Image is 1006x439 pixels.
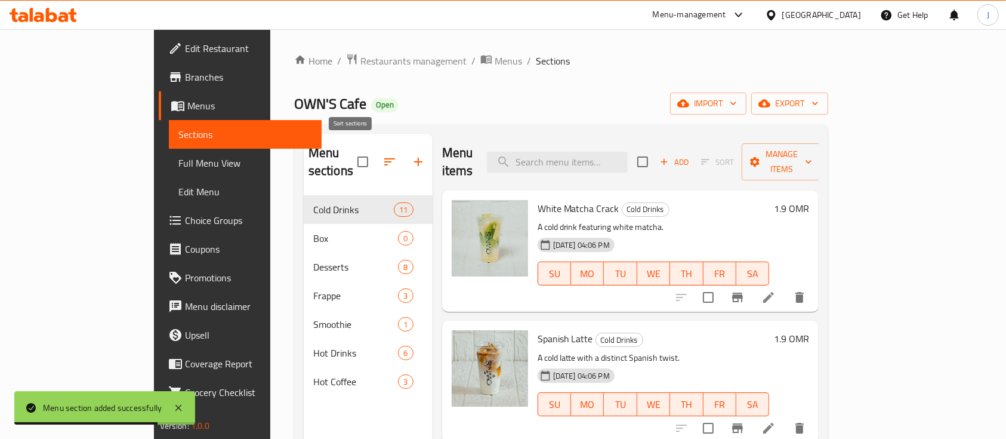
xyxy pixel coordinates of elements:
[313,317,399,331] div: Smoothie
[703,392,736,416] button: FR
[487,152,628,173] input: search
[741,265,764,283] span: SA
[294,53,829,69] nav: breadcrumb
[785,283,814,312] button: delete
[399,290,412,302] span: 3
[159,378,322,407] a: Grocery Checklist
[538,199,619,217] span: White Matcha Crack
[655,153,693,171] button: Add
[653,8,726,22] div: Menu-management
[548,240,615,251] span: [DATE] 04:06 PM
[313,202,394,217] span: Cold Drinks
[185,299,313,314] span: Menu disclaimer
[736,392,769,416] button: SA
[675,396,698,413] span: TH
[761,421,776,435] a: Edit menu item
[670,262,703,285] button: TH
[527,54,531,68] li: /
[313,231,399,245] span: Box
[538,351,770,366] p: A cold latte with a distinct Spanish twist.
[741,396,764,413] span: SA
[774,200,809,217] h6: 1.9 OMR
[987,8,989,22] span: J
[304,367,433,396] div: Hot Coffee3
[751,93,828,115] button: export
[304,339,433,367] div: Hot Drinks6
[609,396,632,413] span: TU
[159,91,322,120] a: Menus
[304,253,433,281] div: Desserts8
[571,392,604,416] button: MO
[371,98,399,112] div: Open
[442,144,473,180] h2: Menu items
[304,281,433,310] div: Frappe3
[394,202,413,217] div: items
[169,149,322,177] a: Full Menu View
[723,283,752,312] button: Branch-specific-item
[159,206,322,235] a: Choice Groups
[538,330,593,348] span: Spanish Latte
[696,285,721,310] span: Select to update
[782,8,861,22] div: [GEOGRAPHIC_DATA]
[751,147,812,177] span: Manage items
[399,233,412,244] span: 0
[595,333,643,347] div: Cold Drinks
[304,224,433,253] div: Box0
[637,392,670,416] button: WE
[398,288,413,303] div: items
[185,385,313,400] span: Grocery Checklist
[185,213,313,228] span: Choice Groups
[350,149,375,174] span: Select all sections
[736,262,769,285] button: SA
[178,185,313,199] span: Edit Menu
[313,288,399,303] div: Frappe
[538,392,571,416] button: SU
[670,392,703,416] button: TH
[543,396,566,413] span: SU
[398,260,413,274] div: items
[708,265,732,283] span: FR
[761,96,819,111] span: export
[313,260,399,274] div: Desserts
[604,262,637,285] button: TU
[609,265,632,283] span: TU
[159,292,322,321] a: Menu disclaimer
[675,265,698,283] span: TH
[159,34,322,63] a: Edit Restaurant
[708,396,732,413] span: FR
[187,99,313,113] span: Menus
[178,127,313,142] span: Sections
[191,418,209,434] span: 1.0.0
[371,100,399,110] span: Open
[169,177,322,206] a: Edit Menu
[160,418,189,434] span: Version:
[703,262,736,285] button: FR
[185,271,313,285] span: Promotions
[471,54,476,68] li: /
[399,376,412,388] span: 3
[398,317,413,331] div: items
[294,90,366,117] span: OWN'S Cafe
[655,153,693,171] span: Add item
[452,200,528,277] img: White Matcha Crack
[159,63,322,91] a: Branches
[398,374,413,389] div: items
[346,53,467,69] a: Restaurants management
[337,54,341,68] li: /
[680,96,737,111] span: import
[313,374,399,389] div: Hot Coffee
[313,346,399,360] span: Hot Drinks
[480,53,522,69] a: Menus
[43,401,162,415] div: Menu section added successfully
[622,202,669,217] div: Cold Drinks
[159,321,322,349] a: Upsell
[642,265,665,283] span: WE
[543,265,566,283] span: SU
[304,195,433,224] div: Cold Drinks11
[742,143,822,180] button: Manage items
[536,54,570,68] span: Sections
[185,70,313,84] span: Branches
